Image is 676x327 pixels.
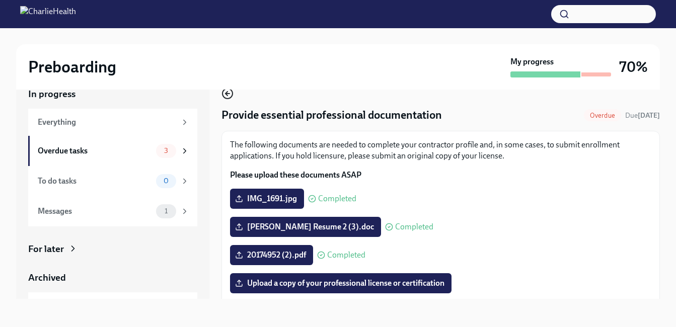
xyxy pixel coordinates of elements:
[237,250,306,260] span: 20174952 (2).pdf
[158,177,175,185] span: 0
[28,242,64,256] div: For later
[28,196,197,226] a: Messages1
[625,111,660,120] span: October 6th, 2025 08:00
[38,206,152,217] div: Messages
[28,136,197,166] a: Overdue tasks3
[38,145,152,156] div: Overdue tasks
[28,242,197,256] a: For later
[28,109,197,136] a: Everything
[619,58,648,76] h3: 70%
[625,111,660,120] span: Due
[28,166,197,196] a: To do tasks0
[221,108,442,123] h4: Provide essential professional documentation
[237,222,374,232] span: [PERSON_NAME] Resume 2 (3).doc
[395,223,433,231] span: Completed
[237,278,444,288] span: Upload a copy of your professional license or certification
[584,112,621,119] span: Overdue
[158,147,174,154] span: 3
[28,88,197,101] a: In progress
[159,207,174,215] span: 1
[230,217,381,237] label: [PERSON_NAME] Resume 2 (3).doc
[230,170,361,180] strong: Please upload these documents ASAP
[38,176,152,187] div: To do tasks
[20,6,76,22] img: CharlieHealth
[38,117,176,128] div: Everything
[327,251,365,259] span: Completed
[237,194,297,204] span: IMG_1691.jpg
[230,189,304,209] label: IMG_1691.jpg
[28,57,116,77] h2: Preboarding
[510,56,554,67] strong: My progress
[318,195,356,203] span: Completed
[638,111,660,120] strong: [DATE]
[230,273,452,293] label: Upload a copy of your professional license or certification
[28,271,197,284] a: Archived
[230,245,313,265] label: 20174952 (2).pdf
[230,139,651,161] p: The following documents are needed to complete your contractor profile and, in some cases, to sub...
